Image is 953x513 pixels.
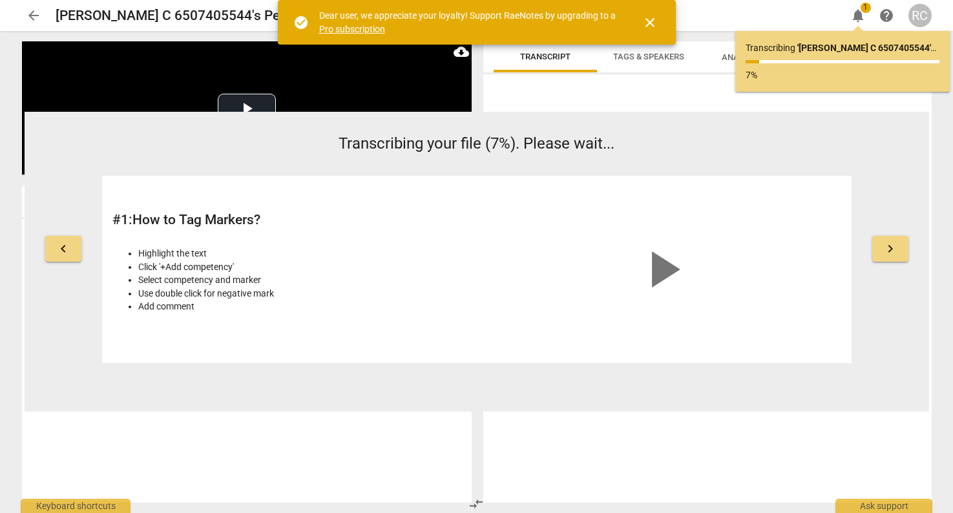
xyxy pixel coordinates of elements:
[293,15,309,30] span: check_circle
[908,4,932,27] button: RC
[454,44,469,59] span: cloud_download
[746,41,939,55] p: Transcribing ...
[722,52,782,62] span: Analytics
[138,260,470,274] li: Click '+Add competency'
[319,9,619,36] div: Dear user, we appreciate your loyalty! Support RaeNotes by upgrading to a
[339,134,614,152] span: Transcribing your file (7%). Please wait...
[883,241,898,256] span: keyboard_arrow_right
[138,273,470,287] li: Select competency and marker
[861,3,871,13] span: 1
[835,499,932,513] div: Ask support
[138,247,470,260] li: Highlight the text
[138,300,470,313] li: Add comment
[613,52,684,61] span: Tags & Speakers
[319,24,385,34] a: Pro subscription
[138,287,470,300] li: Use double click for negative mark
[21,499,131,513] div: Keyboard shortcuts
[746,68,939,82] p: 7%
[879,8,894,23] span: help
[112,212,470,228] h2: # 1 : How to Tag Markers?
[875,4,898,27] a: Help
[642,15,658,30] span: close
[850,8,866,23] span: notifications
[520,52,571,61] span: Transcript
[634,7,665,38] button: Close
[846,4,870,27] button: Notifications
[56,241,71,256] span: keyboard_arrow_left
[468,496,484,512] span: compare_arrows
[631,238,693,300] span: play_arrow
[56,8,408,24] h2: [PERSON_NAME] C 6507405544's Personal Meeting Room
[26,8,41,23] span: arrow_back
